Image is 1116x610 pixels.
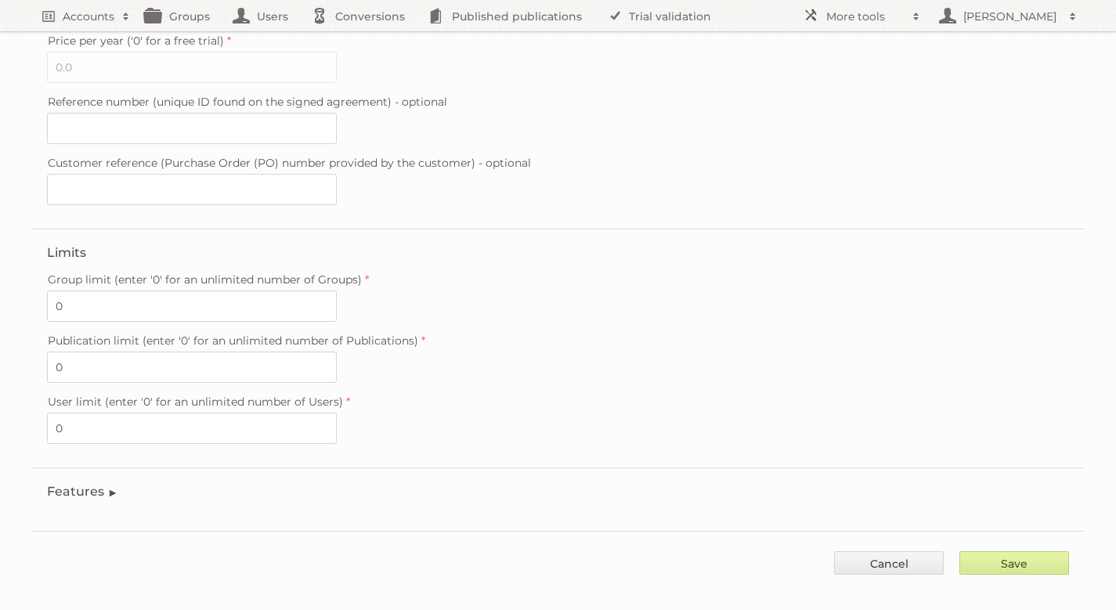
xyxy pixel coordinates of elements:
[48,156,531,170] span: Customer reference (Purchase Order (PO) number provided by the customer) - optional
[959,551,1069,575] input: Save
[834,551,944,575] a: Cancel
[48,34,224,48] span: Price per year ('0' for a free trial)
[959,9,1061,24] h2: [PERSON_NAME]
[48,395,343,409] span: User limit (enter '0' for an unlimited number of Users)
[47,484,118,499] legend: Features
[826,9,905,24] h2: More tools
[48,273,362,287] span: Group limit (enter '0' for an unlimited number of Groups)
[48,334,418,348] span: Publication limit (enter '0' for an unlimited number of Publications)
[63,9,114,24] h2: Accounts
[48,95,447,109] span: Reference number (unique ID found on the signed agreement) - optional
[47,245,86,260] legend: Limits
